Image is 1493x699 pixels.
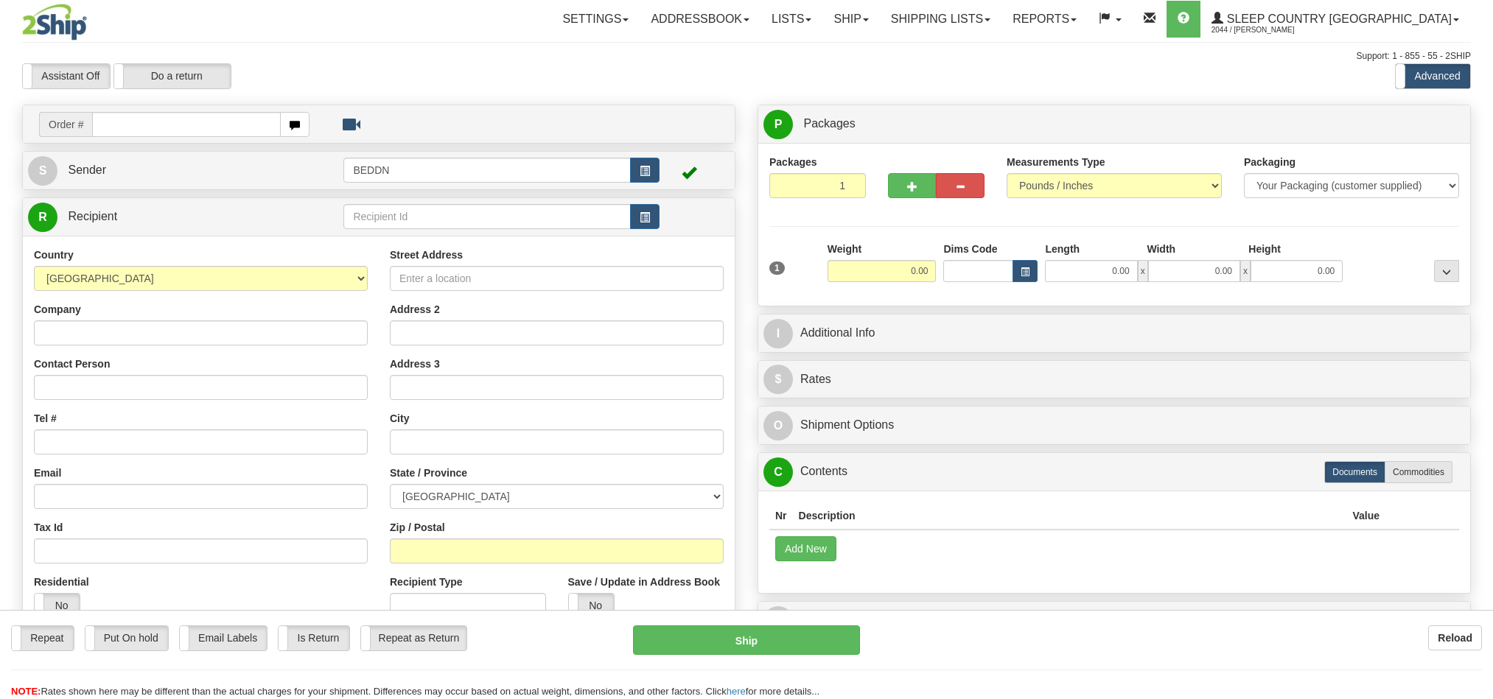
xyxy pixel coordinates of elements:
[1385,461,1452,483] label: Commodities
[39,112,92,137] span: Order #
[1001,1,1088,38] a: Reports
[1438,632,1472,644] b: Reload
[180,626,268,650] label: Email Labels
[390,520,445,535] label: Zip / Postal
[769,155,817,169] label: Packages
[568,575,720,589] label: Save / Update in Address Book
[12,626,74,650] label: Repeat
[1324,461,1385,483] label: Documents
[1244,155,1296,169] label: Packaging
[763,457,1465,487] a: CContents
[763,606,793,636] span: R
[763,110,793,139] span: P
[23,64,110,88] label: Assistant Off
[763,605,1465,636] a: RReturn Shipment
[22,4,87,41] img: logo2044.jpg
[114,64,231,88] label: Do a return
[34,466,61,480] label: Email
[361,626,466,650] label: Repeat as Return
[34,302,81,317] label: Company
[1459,274,1492,424] iframe: chat widget
[640,1,761,38] a: Addressbook
[763,365,1465,395] a: $Rates
[28,156,57,186] span: S
[727,686,746,697] a: here
[943,242,997,256] label: Dims Code
[822,1,879,38] a: Ship
[390,247,463,262] label: Street Address
[390,266,724,291] input: Enter a location
[1147,242,1175,256] label: Width
[28,203,57,232] span: R
[34,411,57,426] label: Tel #
[28,155,343,186] a: S Sender
[633,625,860,655] button: Ship
[803,117,855,130] span: Packages
[763,457,793,487] span: C
[68,210,117,222] span: Recipient
[793,502,1347,530] th: Description
[34,575,89,589] label: Residential
[761,1,822,38] a: Lists
[763,411,793,440] span: O
[34,356,110,371] label: Contact Person
[880,1,1001,38] a: Shipping lists
[343,158,630,183] input: Sender Id
[763,365,793,394] span: $
[390,302,440,317] label: Address 2
[763,319,793,348] span: I
[551,1,640,38] a: Settings
[1223,13,1452,25] span: Sleep Country [GEOGRAPHIC_DATA]
[775,536,836,561] button: Add New
[569,594,614,618] label: No
[828,242,861,256] label: Weight
[279,626,349,650] label: Is Return
[34,247,74,262] label: Country
[68,164,106,176] span: Sender
[1211,23,1322,38] span: 2044 / [PERSON_NAME]
[769,502,793,530] th: Nr
[35,594,80,618] label: No
[1396,64,1470,88] label: Advanced
[390,411,409,426] label: City
[769,261,785,275] span: 1
[1248,242,1281,256] label: Height
[1045,242,1080,256] label: Length
[28,202,309,232] a: R Recipient
[1346,502,1385,530] th: Value
[390,356,440,371] label: Address 3
[1200,1,1470,38] a: Sleep Country [GEOGRAPHIC_DATA] 2044 / [PERSON_NAME]
[1138,260,1148,282] span: x
[763,318,1465,348] a: IAdditional Info
[1240,260,1251,282] span: x
[22,50,1471,63] div: Support: 1 - 855 - 55 - 2SHIP
[763,109,1465,139] a: P Packages
[390,575,463,589] label: Recipient Type
[1007,155,1105,169] label: Measurements Type
[1428,625,1482,650] button: Reload
[343,204,630,229] input: Recipient Id
[34,520,63,535] label: Tax Id
[1434,260,1459,282] div: ...
[390,466,467,480] label: State / Province
[763,410,1465,440] a: OShipment Options
[85,626,168,650] label: Put On hold
[11,686,41,697] span: NOTE:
